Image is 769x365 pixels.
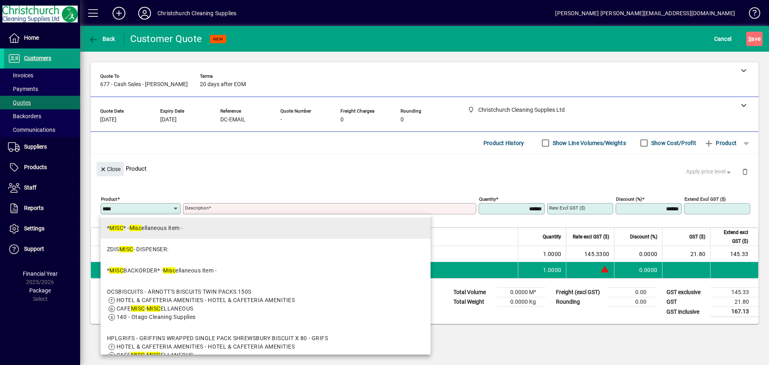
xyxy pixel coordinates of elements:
span: Package [29,287,51,294]
span: 0 [401,117,404,123]
a: Settings [4,219,80,239]
mat-label: Quantity [479,196,496,202]
em: Misc [129,225,142,231]
span: 1.0000 [543,250,562,258]
a: Knowledge Base [743,2,759,28]
em: Misc [163,267,175,274]
mat-label: Extend excl GST ($) [684,196,726,202]
div: 145.3300 [571,250,609,258]
div: [PERSON_NAME] [PERSON_NAME][EMAIL_ADDRESS][DOMAIN_NAME] [555,7,735,20]
td: GST inclusive [662,307,711,317]
td: 145.33 [711,288,759,297]
span: Rate excl GST ($) [573,232,609,241]
span: DC-EMAIL [220,117,246,123]
span: Communications [8,127,55,133]
em: MISC [147,305,161,312]
span: Invoices [8,72,33,79]
span: Quantity [543,232,561,241]
a: Support [4,239,80,259]
span: 0 [340,117,344,123]
app-page-header-button: Delete [735,168,755,175]
em: MISC [131,352,145,358]
a: Communications [4,123,80,137]
td: 0.0000 [614,246,662,262]
td: Freight (excl GST) [552,288,608,297]
a: Suppliers [4,137,80,157]
span: Home [24,34,39,41]
mat-option: ZDISMISC - DISPENSER: [101,239,431,260]
button: Back [87,32,117,46]
div: Product [91,154,759,183]
span: [DATE] [160,117,177,123]
span: Staff [24,184,36,191]
a: Invoices [4,69,80,82]
span: Products [24,164,47,170]
span: Extend excl GST ($) [715,228,748,246]
span: Product History [483,137,524,149]
button: Add [106,6,132,20]
span: 677 - Cash Sales - [PERSON_NAME] [100,81,188,88]
td: 0.00 [608,288,656,297]
span: Settings [24,225,44,232]
button: Close [97,162,124,176]
span: Support [24,246,44,252]
app-page-header-button: Close [95,165,126,172]
td: GST [662,297,711,307]
span: 20 days after EOM [200,81,246,88]
mat-option: *MISCBACKORDER* - Miscellaneous item - [101,260,431,281]
span: NEW [213,36,223,42]
td: GST exclusive [662,288,711,297]
em: MISC [109,267,123,274]
span: Cancel [714,32,732,45]
div: * * - ellaneous item - [107,224,183,232]
span: Discount (%) [630,232,657,241]
td: 0.0000 [614,262,662,278]
mat-label: Rate excl GST ($) [549,205,585,211]
span: CAFE - ELLANEOUS [117,352,193,358]
a: Staff [4,178,80,198]
span: Payments [8,86,38,92]
div: Christchurch Cleaning Supplies [157,7,236,20]
mat-option: *MISC* - Miscellaneous item - [101,218,431,239]
div: ZDIS - DISPENSER: [107,245,169,254]
div: Customer Quote [130,32,202,45]
td: 0.0000 Kg [497,297,546,307]
label: Show Line Volumes/Weights [551,139,626,147]
span: S [748,36,751,42]
em: MISC [119,246,133,252]
span: ave [748,32,761,45]
button: Delete [735,162,755,181]
div: * BACKORDER* - ellaneous item - [107,266,217,275]
mat-label: Description [185,205,209,211]
div: OCSBISCUITS - ARNOTT'S BISCUITS TWIN PACKS 150S [107,288,295,296]
span: Reports [24,205,44,211]
span: Back [89,36,115,42]
label: Show Cost/Profit [650,139,696,147]
mat-label: Discount (%) [616,196,642,202]
td: Total Volume [449,288,497,297]
a: Payments [4,82,80,96]
td: 21.80 [662,246,710,262]
mat-label: Product [101,196,117,202]
span: 140 - Otago Cleaning Supplies [117,314,196,320]
span: GST ($) [689,232,705,241]
td: 145.33 [710,246,758,262]
span: - [280,117,282,123]
a: Backorders [4,109,80,123]
td: 167.13 [711,307,759,317]
span: HOTEL & CAFETERIA AMENITIES - HOTEL & CAFETERIA AMENITIES [117,297,295,303]
span: HOTEL & CAFETERIA AMENITIES - HOTEL & CAFETERIA AMENITIES [117,343,295,350]
a: Products [4,157,80,177]
button: Save [746,32,763,46]
td: 21.80 [711,297,759,307]
span: 1.0000 [543,266,562,274]
span: Customers [24,55,51,61]
span: Close [100,163,121,176]
td: Rounding [552,297,608,307]
div: HPLGRIFS - GRIFFINS WRAPPED SINGLE PACK SHREWSBURY BISCUIT X 80 - GRIFS [107,334,328,343]
span: Quotes [8,99,31,106]
button: Apply price level [683,165,736,179]
em: MISC [109,225,123,231]
span: Suppliers [24,143,47,150]
em: MISC [131,305,145,312]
